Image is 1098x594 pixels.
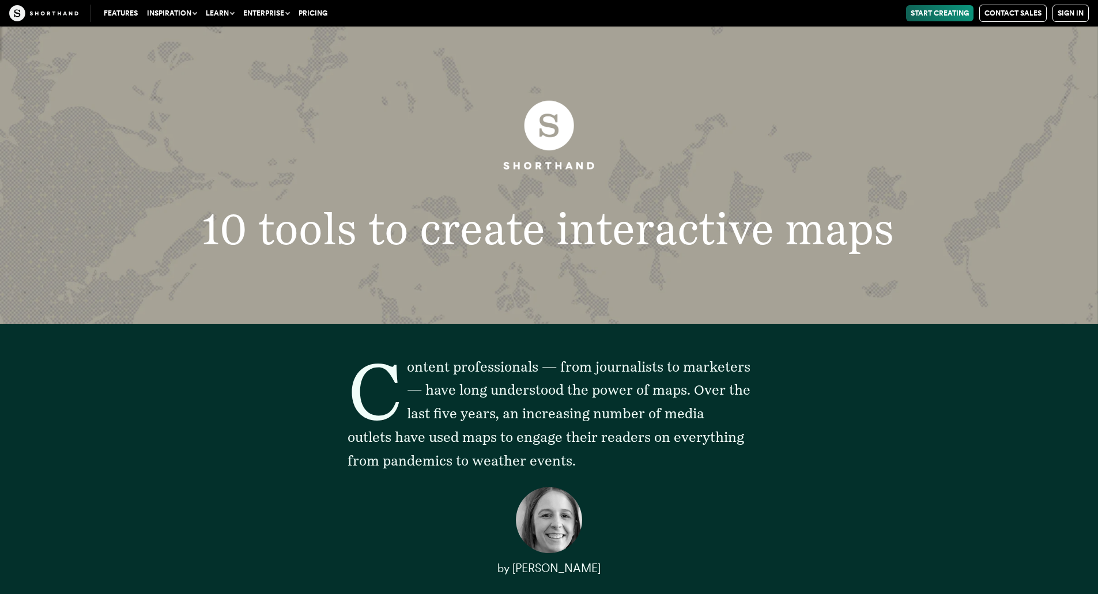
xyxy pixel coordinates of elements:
[1052,5,1089,22] a: Sign in
[201,5,239,21] button: Learn
[142,5,201,21] button: Inspiration
[9,5,78,21] img: The Craft
[348,358,750,469] span: Content professionals — from journalists to marketers — have long understood the power of maps. O...
[348,557,751,581] p: by [PERSON_NAME]
[979,5,1047,22] a: Contact Sales
[906,5,974,21] a: Start Creating
[239,5,294,21] button: Enterprise
[99,5,142,21] a: Features
[174,207,923,251] h1: 10 tools to create interactive maps
[294,5,332,21] a: Pricing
